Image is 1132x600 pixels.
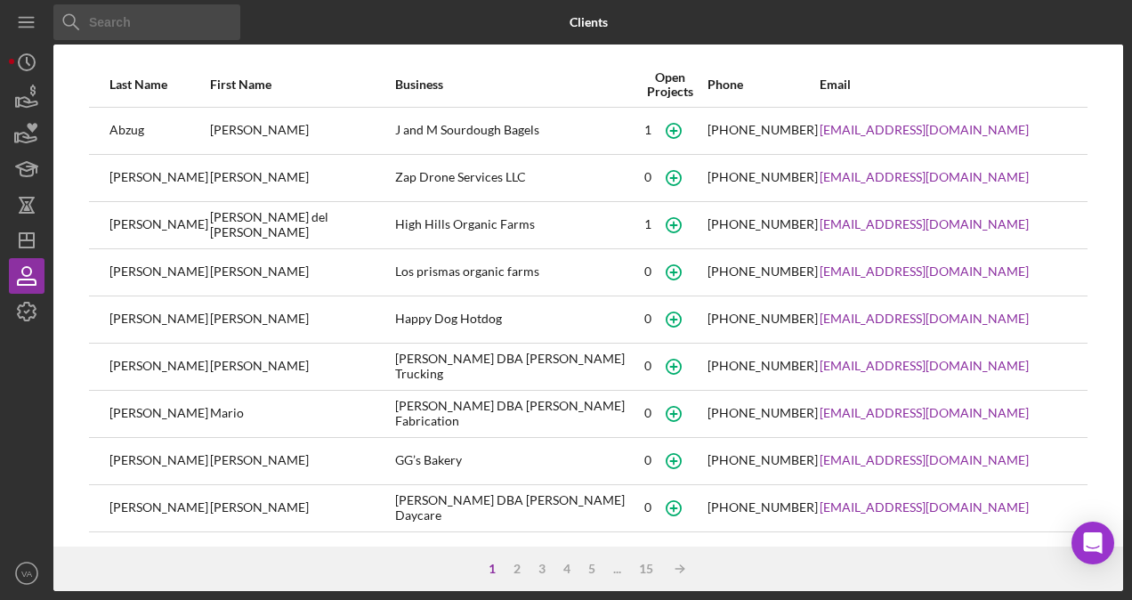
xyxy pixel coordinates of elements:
[820,170,1029,184] a: [EMAIL_ADDRESS][DOMAIN_NAME]
[820,500,1029,515] a: [EMAIL_ADDRESS][DOMAIN_NAME]
[530,562,554,576] div: 3
[210,77,393,92] div: First Name
[707,453,818,467] div: [PHONE_NUMBER]
[570,15,608,29] b: Clients
[395,486,633,531] div: [PERSON_NAME] DBA [PERSON_NAME] Daycare
[210,297,393,342] div: [PERSON_NAME]
[109,439,208,483] div: [PERSON_NAME]
[644,264,651,279] div: 0
[9,555,44,591] button: VA
[210,533,393,578] div: [PERSON_NAME]
[210,156,393,200] div: [PERSON_NAME]
[210,345,393,389] div: [PERSON_NAME]
[644,500,651,515] div: 0
[395,439,633,483] div: GG’s Bakery
[53,4,240,40] input: Search
[109,533,208,578] div: [PERSON_NAME]
[820,217,1029,231] a: [EMAIL_ADDRESS][DOMAIN_NAME]
[644,217,651,231] div: 1
[395,109,633,153] div: J and M Sourdough Bagels
[707,123,818,137] div: [PHONE_NUMBER]
[644,170,651,184] div: 0
[604,562,630,576] div: ...
[395,203,633,247] div: High Hills Organic Farms
[644,453,651,467] div: 0
[707,359,818,373] div: [PHONE_NUMBER]
[820,264,1029,279] a: [EMAIL_ADDRESS][DOMAIN_NAME]
[707,500,818,515] div: [PHONE_NUMBER]
[395,345,633,389] div: [PERSON_NAME] DBA [PERSON_NAME] Trucking
[109,250,208,295] div: [PERSON_NAME]
[109,203,208,247] div: [PERSON_NAME]
[21,569,33,579] text: VA
[210,486,393,531] div: [PERSON_NAME]
[635,70,706,99] div: Open Projects
[820,453,1029,467] a: [EMAIL_ADDRESS][DOMAIN_NAME]
[820,312,1029,326] a: [EMAIL_ADDRESS][DOMAIN_NAME]
[630,562,662,576] div: 15
[554,562,579,576] div: 4
[395,250,633,295] div: Los prismas organic farms
[820,406,1029,420] a: [EMAIL_ADDRESS][DOMAIN_NAME]
[707,170,818,184] div: [PHONE_NUMBER]
[109,345,208,389] div: [PERSON_NAME]
[707,406,818,420] div: [PHONE_NUMBER]
[644,359,651,373] div: 0
[210,203,393,247] div: [PERSON_NAME] del [PERSON_NAME]
[820,77,1067,92] div: Email
[707,312,818,326] div: [PHONE_NUMBER]
[820,123,1029,137] a: [EMAIL_ADDRESS][DOMAIN_NAME]
[395,297,633,342] div: Happy Dog Hotdog
[644,123,651,137] div: 1
[210,250,393,295] div: [PERSON_NAME]
[109,109,208,153] div: Abzug
[109,486,208,531] div: [PERSON_NAME]
[210,392,393,436] div: Mario
[109,392,208,436] div: [PERSON_NAME]
[579,562,604,576] div: 5
[109,77,208,92] div: Last Name
[395,156,633,200] div: Zap Drone Services LLC
[707,217,818,231] div: [PHONE_NUMBER]
[109,156,208,200] div: [PERSON_NAME]
[644,312,651,326] div: 0
[1071,522,1114,564] div: Open Intercom Messenger
[109,297,208,342] div: [PERSON_NAME]
[395,77,633,92] div: Business
[395,533,633,578] div: Galaxy Party Supply
[644,406,651,420] div: 0
[395,392,633,436] div: [PERSON_NAME] DBA [PERSON_NAME] Fabrication
[480,562,505,576] div: 1
[820,359,1029,373] a: [EMAIL_ADDRESS][DOMAIN_NAME]
[707,264,818,279] div: [PHONE_NUMBER]
[505,562,530,576] div: 2
[210,109,393,153] div: [PERSON_NAME]
[210,439,393,483] div: [PERSON_NAME]
[707,77,818,92] div: Phone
